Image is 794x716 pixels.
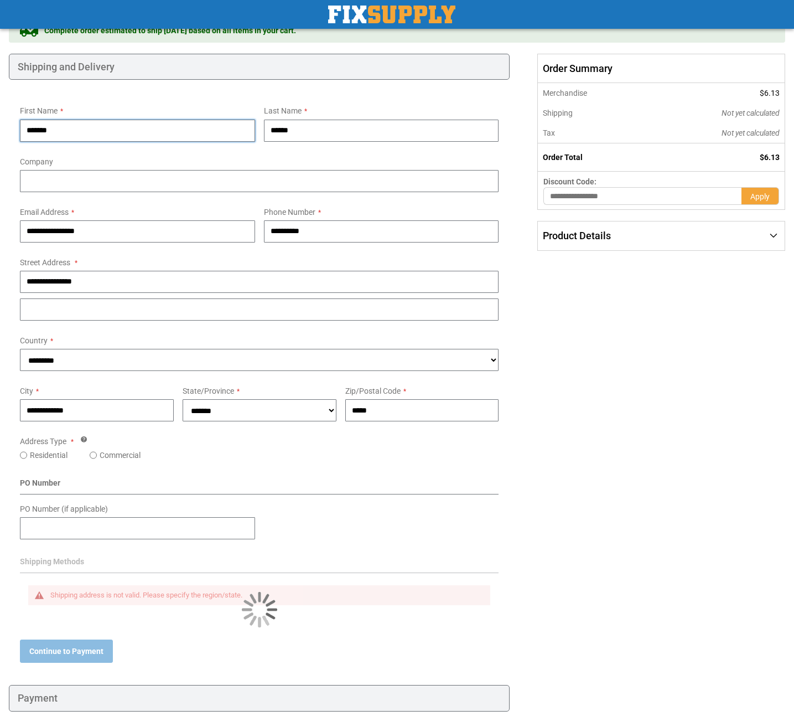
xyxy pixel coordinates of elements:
[328,6,455,23] img: Fix Industrial Supply
[9,54,510,80] div: Shipping and Delivery
[345,387,401,395] span: Zip/Postal Code
[543,109,573,117] span: Shipping
[20,336,48,345] span: Country
[20,387,33,395] span: City
[44,25,296,36] span: Complete order estimated to ship [DATE] based on all items in your cart.
[20,208,69,217] span: Email Address
[538,83,647,103] th: Merchandise
[20,106,58,115] span: First Name
[183,387,234,395] span: State/Province
[20,477,499,494] div: PO Number
[242,592,277,627] img: Loading...
[30,450,68,461] label: Residential
[543,230,611,241] span: Product Details
[750,192,770,201] span: Apply
[9,685,510,712] div: Payment
[20,258,70,267] span: Street Address
[264,106,302,115] span: Last Name
[264,208,315,217] span: Phone Number
[537,54,785,84] span: Order Summary
[543,153,583,162] strong: Order Total
[20,157,53,166] span: Company
[20,437,66,446] span: Address Type
[543,177,596,186] span: Discount Code:
[538,123,647,143] th: Tax
[760,89,780,97] span: $6.13
[722,128,780,137] span: Not yet calculated
[100,450,141,461] label: Commercial
[741,187,779,205] button: Apply
[328,6,455,23] a: store logo
[722,109,780,117] span: Not yet calculated
[760,153,780,162] span: $6.13
[20,504,108,513] span: PO Number (if applicable)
